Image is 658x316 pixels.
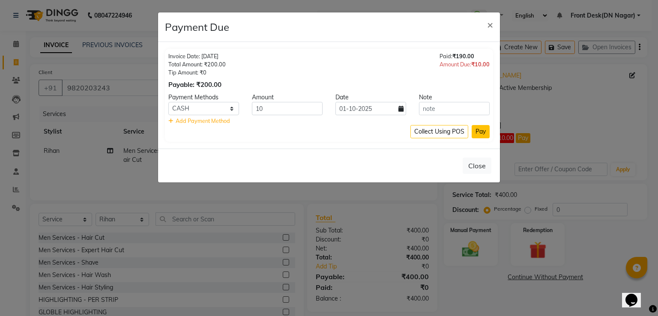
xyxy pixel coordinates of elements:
span: ₹10.00 [471,61,490,68]
div: Amount [245,93,329,102]
button: Close [463,158,491,174]
input: yyyy-mm-dd [335,102,406,115]
button: Close [480,12,500,36]
div: Note [413,93,496,102]
div: Payable: ₹200.00 [168,80,226,90]
span: Add Payment Method [176,117,230,124]
h4: Payment Due [165,19,229,35]
input: Amount [252,102,323,115]
div: Paid: [440,52,490,60]
div: Payment Methods [162,93,245,102]
div: Date [329,93,413,102]
input: note [419,102,490,115]
button: Collect Using POS [410,125,468,138]
span: × [487,18,493,31]
iframe: chat widget [622,282,649,307]
span: ₹190.00 [452,53,474,60]
div: Tip Amount: ₹0 [168,69,226,77]
div: Amount Due: [440,60,490,69]
button: Pay [472,125,490,138]
div: Invoice Date: [DATE] [168,52,226,60]
div: Total Amount: ₹200.00 [168,60,226,69]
